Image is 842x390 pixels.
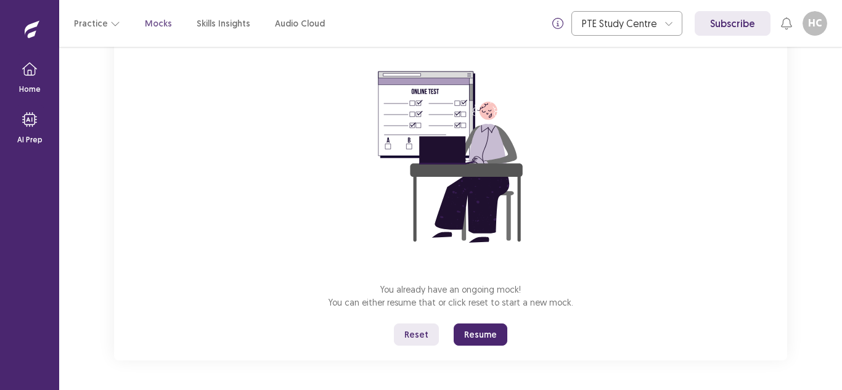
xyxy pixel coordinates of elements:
button: Practice [74,12,120,35]
a: Skills Insights [197,17,250,30]
a: Mocks [145,17,172,30]
a: Audio Cloud [275,17,325,30]
p: Home [19,84,41,95]
button: Reset [394,323,439,346]
button: HC [803,11,827,36]
div: PTE Study Centre [582,12,658,35]
p: AI Prep [17,134,43,145]
img: attend-mock [340,46,562,268]
button: info [547,12,569,35]
p: You already have an ongoing mock! You can either resume that or click reset to start a new mock. [329,283,573,309]
a: Subscribe [695,11,770,36]
button: Resume [454,323,507,346]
